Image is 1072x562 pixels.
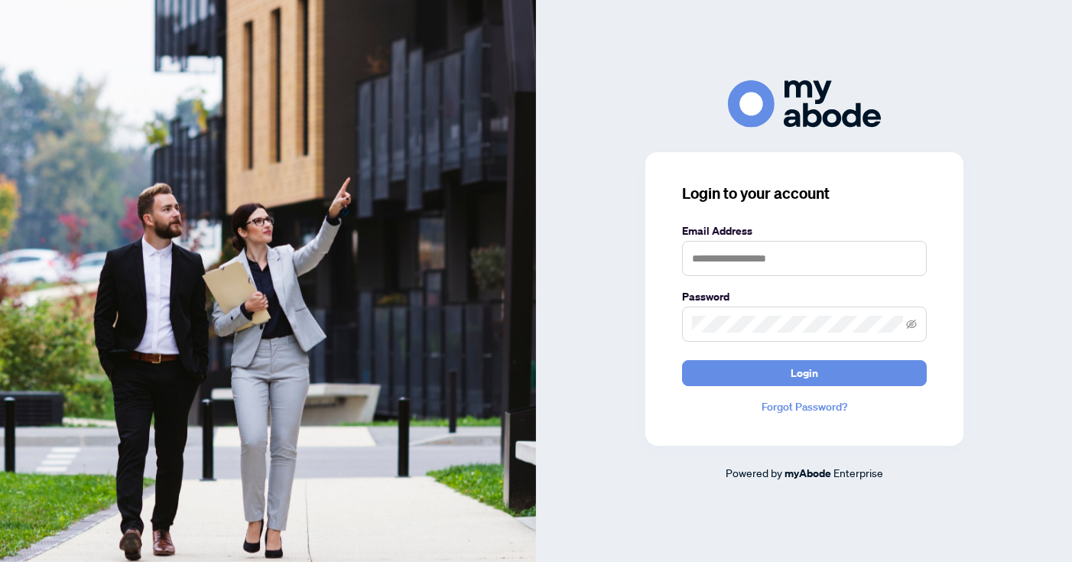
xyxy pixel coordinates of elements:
[833,466,883,479] span: Enterprise
[728,80,881,127] img: ma-logo
[726,466,782,479] span: Powered by
[682,288,927,305] label: Password
[682,183,927,204] h3: Login to your account
[682,223,927,239] label: Email Address
[791,361,818,385] span: Login
[682,360,927,386] button: Login
[682,398,927,415] a: Forgot Password?
[906,319,917,330] span: eye-invisible
[785,465,831,482] a: myAbode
